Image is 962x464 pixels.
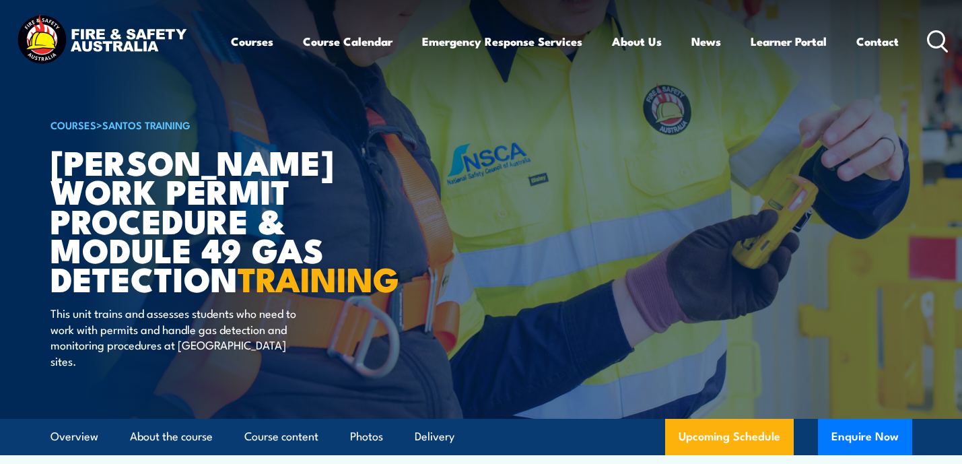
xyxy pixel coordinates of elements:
[238,252,399,304] strong: TRAINING
[612,24,662,59] a: About Us
[130,419,213,455] a: About the course
[50,117,96,132] a: COURSES
[415,419,454,455] a: Delivery
[50,305,296,368] p: This unit trains and assesses students who need to work with permits and handle gas detection and...
[50,419,98,455] a: Overview
[50,147,383,292] h1: [PERSON_NAME] Work Permit Procedure & Module 49 Gas Detection
[751,24,827,59] a: Learner Portal
[231,24,273,59] a: Courses
[818,419,912,455] button: Enquire Now
[102,117,191,132] a: Santos Training
[244,419,318,455] a: Course content
[856,24,899,59] a: Contact
[422,24,582,59] a: Emergency Response Services
[303,24,392,59] a: Course Calendar
[665,419,794,455] a: Upcoming Schedule
[350,419,383,455] a: Photos
[691,24,721,59] a: News
[50,117,383,133] h6: >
